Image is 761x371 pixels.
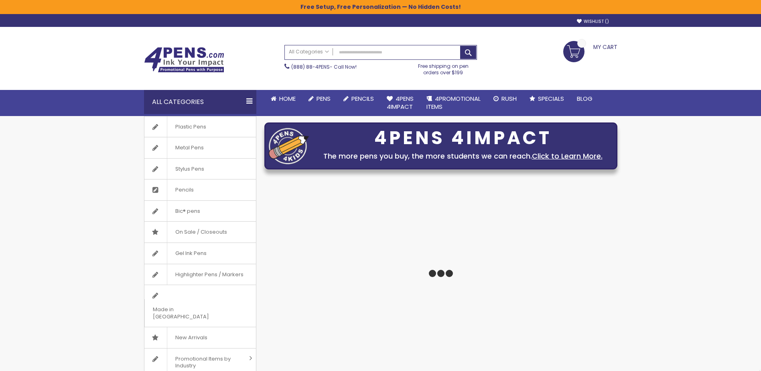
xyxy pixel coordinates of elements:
[167,116,214,137] span: Plastic Pens
[313,130,613,147] div: 4PENS 4IMPACT
[285,45,333,59] a: All Categories
[420,90,487,116] a: 4PROMOTIONALITEMS
[144,264,256,285] a: Highlighter Pens / Markers
[144,179,256,200] a: Pencils
[144,222,256,243] a: On Sale / Closeouts
[167,179,202,200] span: Pencils
[144,285,256,327] a: Made in [GEOGRAPHIC_DATA]
[167,222,235,243] span: On Sale / Closeouts
[577,18,609,24] a: Wishlist
[501,94,517,103] span: Rush
[289,49,329,55] span: All Categories
[523,90,570,108] a: Specials
[144,201,256,222] a: Bic® pens
[144,299,236,327] span: Made in [GEOGRAPHIC_DATA]
[291,63,357,70] span: - Call Now!
[302,90,337,108] a: Pens
[167,264,252,285] span: Highlighter Pens / Markers
[538,94,564,103] span: Specials
[337,90,380,108] a: Pencils
[167,137,212,158] span: Metal Pens
[291,63,330,70] a: (888) 88-4PENS
[577,94,593,103] span: Blog
[167,243,215,264] span: Gel Ink Pens
[144,137,256,158] a: Metal Pens
[144,159,256,179] a: Stylus Pens
[269,128,309,164] img: four_pen_logo.png
[317,94,331,103] span: Pens
[279,94,296,103] span: Home
[380,90,420,116] a: 4Pens4impact
[167,159,212,179] span: Stylus Pens
[167,201,208,222] span: Bic® pens
[487,90,523,108] a: Rush
[144,116,256,137] a: Plastic Pens
[532,151,603,161] a: Click to Learn More.
[410,60,477,76] div: Free shipping on pen orders over $199
[264,90,302,108] a: Home
[313,151,613,162] div: The more pens you buy, the more students we can reach.
[387,94,414,111] span: 4Pens 4impact
[144,243,256,264] a: Gel Ink Pens
[570,90,599,108] a: Blog
[351,94,374,103] span: Pencils
[144,90,256,114] div: All Categories
[144,47,224,73] img: 4Pens Custom Pens and Promotional Products
[426,94,481,111] span: 4PROMOTIONAL ITEMS
[167,327,215,348] span: New Arrivals
[144,327,256,348] a: New Arrivals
